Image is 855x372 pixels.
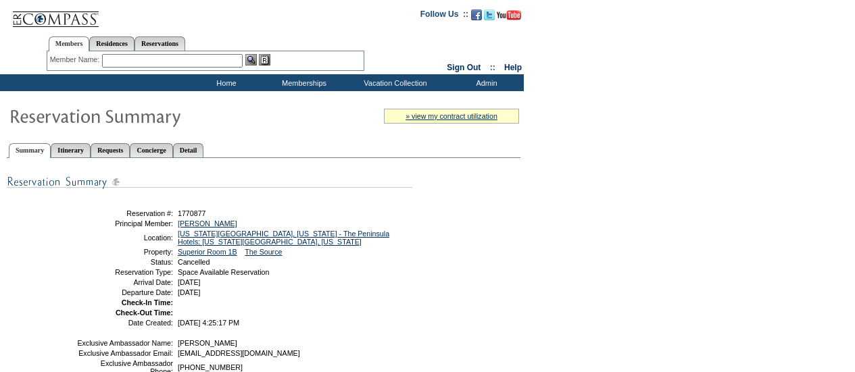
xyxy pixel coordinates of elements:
td: Home [186,74,264,91]
a: Reservations [135,36,185,51]
td: Reservation #: [76,209,173,217]
td: Property: [76,248,173,256]
span: [DATE] 4:25:17 PM [178,319,239,327]
td: Follow Us :: [420,8,468,24]
a: Detail [173,143,204,157]
a: Itinerary [51,143,91,157]
a: Sign Out [447,63,481,72]
a: Subscribe to our YouTube Channel [497,14,521,22]
td: Reservation Type: [76,268,173,276]
td: Vacation Collection [341,74,446,91]
a: The Source [245,248,282,256]
a: Summary [9,143,51,158]
img: Follow us on Twitter [484,9,495,20]
img: subTtlResSummary.gif [7,174,412,190]
a: [PERSON_NAME] [178,219,237,228]
span: [DATE] [178,288,201,296]
a: Superior Room 1B [178,248,237,256]
img: Reservaton Summary [9,102,279,129]
td: Exclusive Ambassador Email: [76,349,173,357]
a: Members [49,36,90,51]
a: Help [504,63,522,72]
span: 1770877 [178,209,206,217]
span: [PHONE_NUMBER] [178,363,243,371]
td: Arrival Date: [76,278,173,286]
span: [EMAIL_ADDRESS][DOMAIN_NAME] [178,349,300,357]
td: Exclusive Ambassador Name: [76,339,173,347]
a: Residences [89,36,135,51]
td: Location: [76,230,173,246]
td: Date Created: [76,319,173,327]
a: Requests [91,143,130,157]
td: Departure Date: [76,288,173,296]
td: Memberships [264,74,341,91]
span: Cancelled [178,258,210,266]
strong: Check-Out Time: [116,309,173,317]
span: [PERSON_NAME] [178,339,237,347]
td: Principal Member: [76,219,173,228]
span: [DATE] [178,278,201,286]
img: Subscribe to our YouTube Channel [497,10,521,20]
td: Status: [76,258,173,266]
a: Concierge [130,143,172,157]
a: » view my contract utilization [406,112,497,120]
img: Reservations [259,54,270,65]
strong: Check-In Time: [122,298,173,307]
span: Space Available Reservation [178,268,269,276]
img: View [245,54,257,65]
a: Follow us on Twitter [484,14,495,22]
div: Member Name: [50,54,102,65]
img: Become our fan on Facebook [471,9,482,20]
td: Admin [446,74,524,91]
a: Become our fan on Facebook [471,14,482,22]
a: [US_STATE][GEOGRAPHIC_DATA], [US_STATE] - The Peninsula Hotels: [US_STATE][GEOGRAPHIC_DATA], [US_... [178,230,389,246]
span: :: [490,63,495,72]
